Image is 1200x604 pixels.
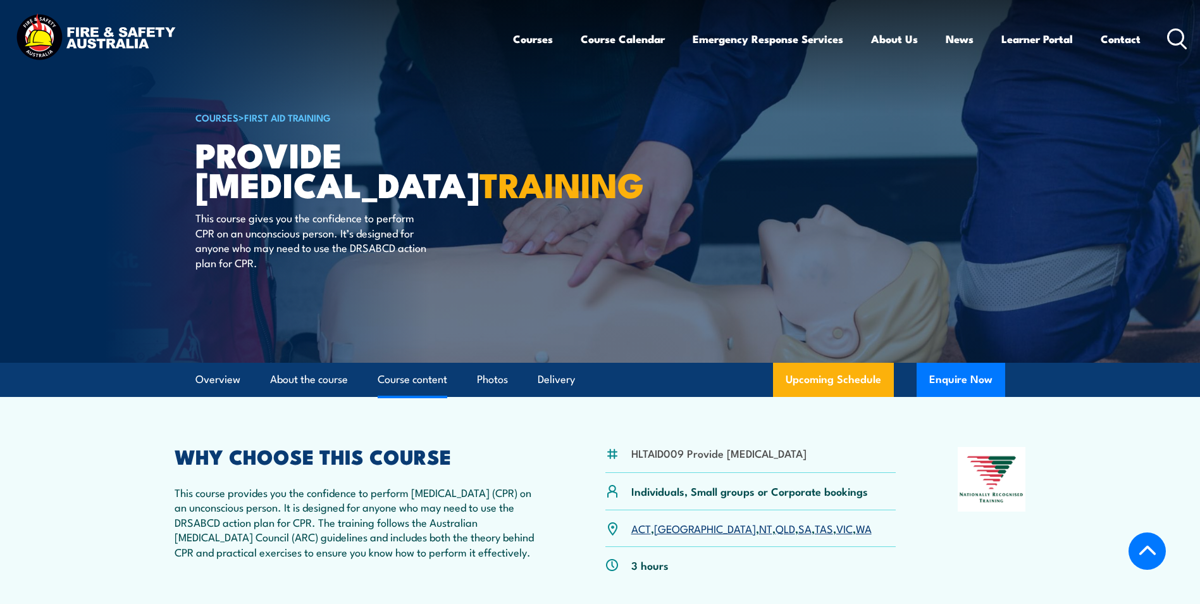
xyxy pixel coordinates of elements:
a: Upcoming Schedule [773,363,894,397]
li: HLTAID009 Provide [MEDICAL_DATA] [631,446,807,460]
a: SA [798,520,812,536]
a: Delivery [538,363,575,396]
a: [GEOGRAPHIC_DATA] [654,520,756,536]
p: , , , , , , , [631,521,872,536]
a: WA [856,520,872,536]
a: Learner Portal [1001,22,1073,56]
h1: Provide [MEDICAL_DATA] [195,139,508,198]
a: TAS [815,520,833,536]
strong: TRAINING [479,157,644,210]
a: Photos [477,363,508,396]
a: About the course [270,363,348,396]
a: Emergency Response Services [693,22,843,56]
a: QLD [776,520,795,536]
h6: > [195,110,508,125]
p: This course provides you the confidence to perform [MEDICAL_DATA] (CPR) on an unconscious person.... [175,485,544,559]
a: Course Calendar [581,22,665,56]
a: NT [759,520,772,536]
a: COURSES [195,110,238,124]
a: ACT [631,520,651,536]
a: News [946,22,974,56]
a: VIC [836,520,853,536]
p: 3 hours [631,558,669,572]
a: About Us [871,22,918,56]
a: First Aid Training [244,110,331,124]
a: Overview [195,363,240,396]
img: Nationally Recognised Training logo. [958,447,1026,512]
h2: WHY CHOOSE THIS COURSE [175,447,544,465]
p: Individuals, Small groups or Corporate bookings [631,484,868,498]
a: Course content [378,363,447,396]
p: This course gives you the confidence to perform CPR on an unconscious person. It’s designed for a... [195,210,426,270]
a: Contact [1101,22,1141,56]
a: Courses [513,22,553,56]
button: Enquire Now [917,363,1005,397]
